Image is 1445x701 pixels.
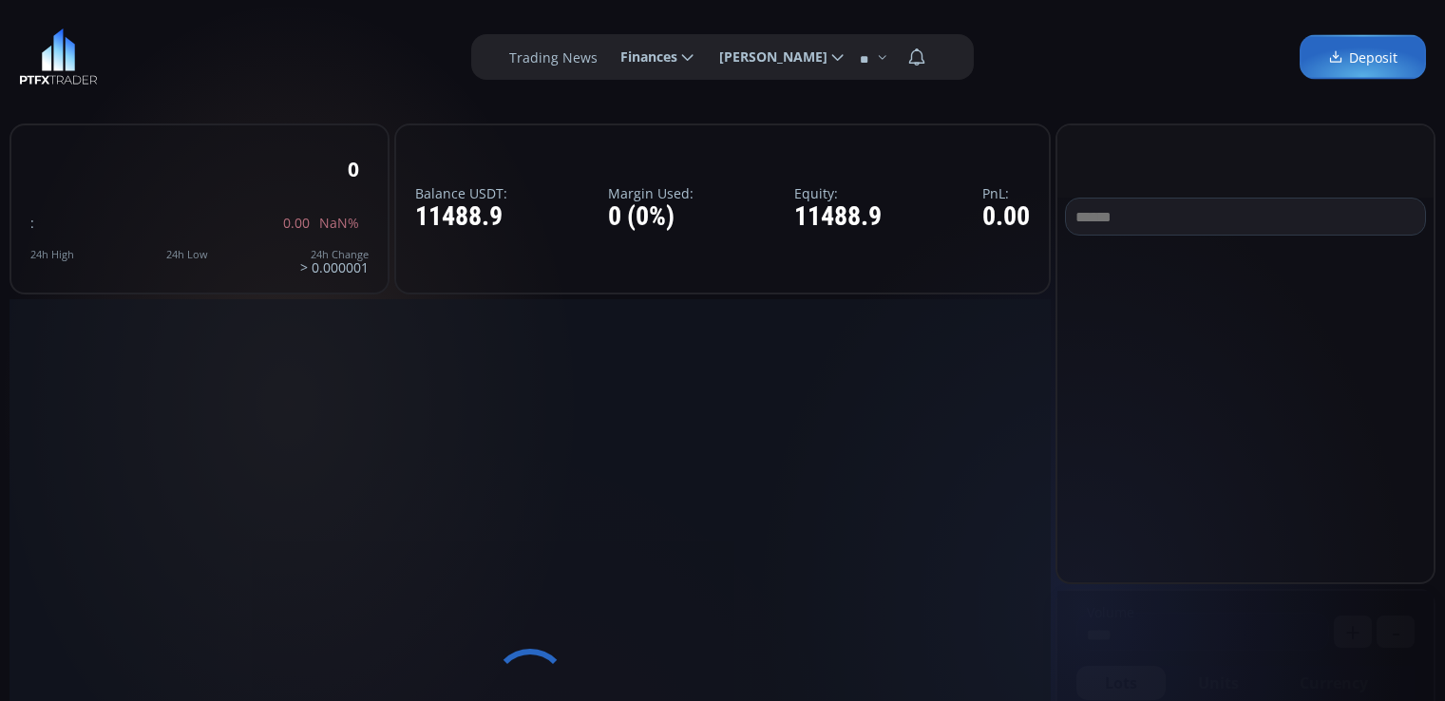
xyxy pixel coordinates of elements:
[1300,35,1426,80] a: Deposit
[19,28,98,85] img: LOGO
[706,38,827,76] span: [PERSON_NAME]
[166,249,208,260] div: 24h Low
[607,38,677,76] span: Finances
[509,47,598,67] label: Trading News
[415,202,507,232] div: 11488.9
[30,249,74,260] div: 24h High
[30,214,34,232] span: :
[300,249,369,260] div: 24h Change
[794,186,882,200] label: Equity:
[300,249,369,275] div: > 0.000001
[608,202,694,232] div: 0 (0%)
[982,186,1030,200] label: PnL:
[283,216,310,230] span: 0.00
[608,186,694,200] label: Margin Used:
[794,202,882,232] div: 11488.9
[415,186,507,200] label: Balance USDT:
[1328,47,1397,67] span: Deposit
[319,216,359,230] span: NaN%
[348,159,359,180] div: 0
[982,202,1030,232] div: 0.00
